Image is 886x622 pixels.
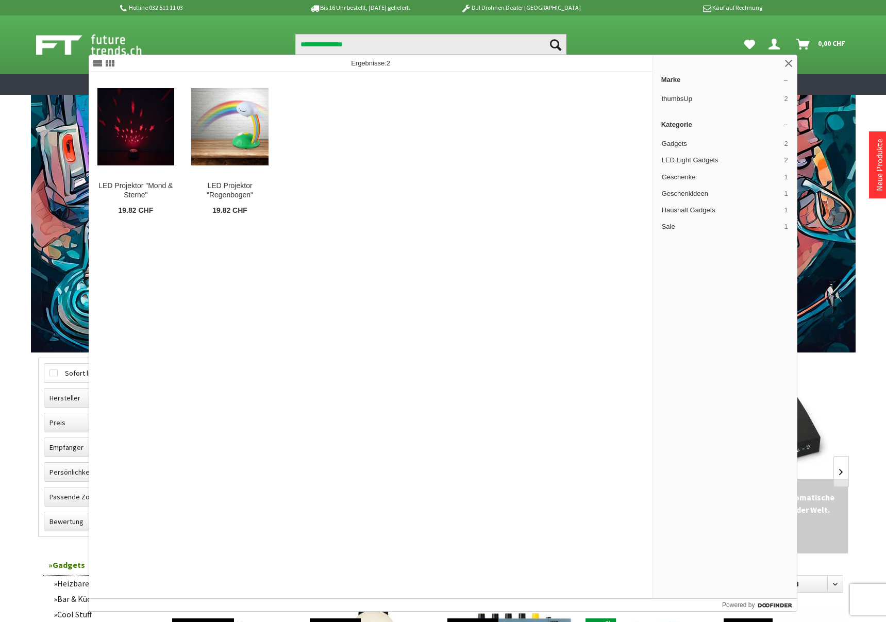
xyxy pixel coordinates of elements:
[874,139,884,191] a: Neue Produkte
[764,34,788,55] a: Dein Konto
[44,512,151,531] label: Bewertung
[792,34,850,55] a: Warenkorb
[784,189,788,198] span: 1
[784,173,788,182] span: 1
[387,59,390,67] span: 2
[653,72,797,88] a: Marke
[784,139,788,148] span: 2
[36,32,164,58] img: Shop Futuretrends - zur Startseite wechseln
[662,173,780,182] span: Geschenke
[784,206,788,215] span: 1
[44,487,151,506] label: Passende Zollgrösse
[653,116,797,132] a: Kategorie
[440,2,601,14] p: DJI Drohnen Dealer [GEOGRAPHIC_DATA]
[818,35,845,52] span: 0,00 CHF
[601,2,762,14] p: Kauf auf Rechnung
[44,413,151,432] label: Preis
[662,206,780,215] span: Haushalt Gadgets
[191,181,269,200] div: LED Projektor "Regenbogen"
[351,59,390,67] span: Ergebnisse:
[212,206,247,215] span: 19.82 CHF
[722,600,755,610] span: Powered by
[97,88,175,165] img: LED Projektor "Mond & Sterne"
[183,72,277,224] a: LED Projektor "Regenbogen" LED Projektor "Regenbogen" 19.82 CHF
[295,34,566,55] input: Produkt, Marke, Kategorie, EAN, Artikelnummer…
[545,34,566,55] button: Suchen
[44,438,151,457] label: Empfänger
[279,2,440,14] p: Bis 16 Uhr bestellt, [DATE] geliefert.
[43,554,152,576] a: Gadgets
[191,88,269,165] img: LED Projektor "Regenbogen"
[44,364,151,382] label: Sofort lieferbar
[784,156,788,165] span: 2
[48,591,152,607] a: Bar & Küchen Gadgets
[48,607,152,622] a: Cool Stuff
[784,222,788,231] span: 1
[662,189,780,198] span: Geschenkideen
[662,139,780,148] span: Gadgets
[739,34,760,55] a: Meine Favoriten
[784,94,788,104] span: 2
[662,94,780,104] span: thumbsUp
[97,181,175,200] div: LED Projektor "Mond & Sterne"
[118,206,153,215] span: 19.82 CHF
[38,222,848,247] h1: Gadgets Shop [GEOGRAPHIC_DATA]
[44,389,151,407] label: Hersteller
[119,2,279,14] p: Hotline 032 511 11 03
[662,156,780,165] span: LED Light Gadgets
[722,599,797,611] a: Powered by
[48,576,152,591] a: Heizbare Kleidung
[44,463,151,481] label: Persönlichkeit
[89,72,183,224] a: LED Projektor "Mond & Sterne" LED Projektor "Mond & Sterne" 19.82 CHF
[662,222,780,231] span: Sale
